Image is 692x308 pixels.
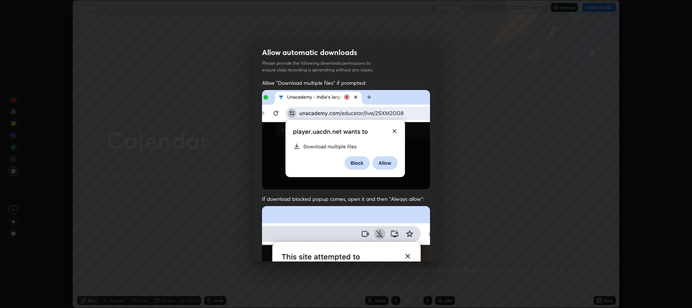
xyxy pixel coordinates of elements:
p: Please provide the following download permissions to ensure class recording is generating without... [262,60,382,73]
h2: Allow automatic downloads [262,48,357,57]
img: downloads-permission-allow.gif [262,90,430,189]
span: Allow "Download multiple files" if prompted: [262,79,430,86]
span: If download blocked popup comes, open it and then "Always allow": [262,195,430,202]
